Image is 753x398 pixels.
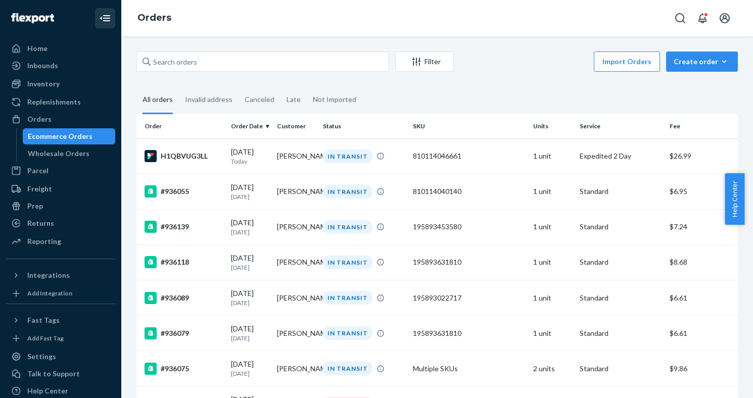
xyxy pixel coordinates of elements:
[231,182,269,201] div: [DATE]
[27,43,48,54] div: Home
[227,114,273,138] th: Order Date
[594,52,660,72] button: Import Orders
[580,328,662,338] p: Standard
[413,328,525,338] div: 195893631810
[666,138,738,174] td: $26.99
[231,334,269,342] p: [DATE]
[145,256,223,268] div: #936118
[273,209,319,244] td: [PERSON_NAME]
[137,12,171,23] a: Orders
[395,52,454,72] button: Filter
[6,215,115,231] a: Returns
[273,280,319,316] td: [PERSON_NAME]
[529,351,575,386] td: 2 units
[145,292,223,304] div: #936089
[674,57,730,67] div: Create order
[413,293,525,303] div: 195893022717
[6,349,115,365] a: Settings
[409,114,529,138] th: SKU
[6,198,115,214] a: Prep
[27,315,60,325] div: Fast Tags
[666,280,738,316] td: $6.61
[27,166,49,176] div: Parcel
[6,94,115,110] a: Replenishments
[319,114,409,138] th: Status
[27,201,43,211] div: Prep
[580,364,662,374] p: Standard
[27,334,64,342] div: Add Fast Tag
[23,128,116,144] a: Ecommerce Orders
[273,244,319,280] td: [PERSON_NAME]
[580,257,662,267] p: Standard
[580,293,662,303] p: Standard
[27,218,54,228] div: Returns
[27,184,52,194] div: Freight
[231,192,269,201] p: [DATE]
[413,257,525,267] div: 195893631810
[409,351,529,386] td: Multiple SKUs
[136,114,227,138] th: Order
[6,76,115,92] a: Inventory
[145,221,223,233] div: #936139
[396,57,453,67] div: Filter
[27,61,58,71] div: Inbounds
[323,220,372,234] div: IN TRANSIT
[231,263,269,272] p: [DATE]
[145,185,223,197] div: #936055
[413,222,525,232] div: 195893453580
[725,173,744,225] button: Help Center
[666,114,738,138] th: Fee
[145,363,223,375] div: #936075
[670,8,690,28] button: Open Search Box
[6,332,115,344] a: Add Fast Tag
[666,244,738,280] td: $8.68
[529,316,575,351] td: 1 unit
[666,316,738,351] td: $6.61
[529,244,575,280] td: 1 unit
[27,236,61,246] div: Reporting
[6,181,115,197] a: Freight
[529,280,575,316] td: 1 unit
[11,13,54,23] img: Flexport logo
[580,222,662,232] p: Standard
[666,174,738,209] td: $6.95
[28,131,92,141] div: Ecommerce Orders
[145,150,223,162] div: H1QBVUG3LL
[231,228,269,236] p: [DATE]
[273,351,319,386] td: [PERSON_NAME]
[413,151,525,161] div: 810114046661
[231,288,269,307] div: [DATE]
[413,186,525,196] div: 810114040140
[666,209,738,244] td: $7.24
[323,256,372,269] div: IN TRANSIT
[27,97,81,107] div: Replenishments
[529,174,575,209] td: 1 unit
[6,287,115,300] a: Add Integration
[6,111,115,127] a: Orders
[27,289,72,297] div: Add Integration
[245,86,274,113] div: Canceled
[27,114,52,124] div: Orders
[666,52,738,72] button: Create order
[231,253,269,272] div: [DATE]
[580,151,662,161] p: Expedited 2 Day
[6,40,115,57] a: Home
[136,52,389,72] input: Search orders
[6,163,115,179] a: Parcel
[27,352,56,362] div: Settings
[231,147,269,166] div: [DATE]
[692,8,713,28] button: Open notifications
[287,86,301,113] div: Late
[6,312,115,328] button: Fast Tags
[6,267,115,283] button: Integrations
[6,233,115,250] a: Reporting
[23,145,116,162] a: Wholesale Orders
[666,351,738,386] td: $9.86
[231,324,269,342] div: [DATE]
[129,4,179,33] ol: breadcrumbs
[143,86,173,114] div: All orders
[6,58,115,74] a: Inbounds
[27,270,70,280] div: Integrations
[576,114,666,138] th: Service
